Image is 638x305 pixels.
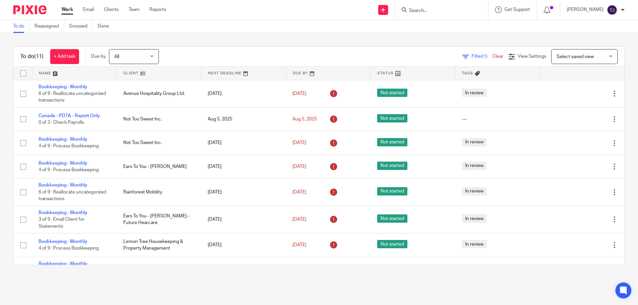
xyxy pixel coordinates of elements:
span: In review [462,240,487,248]
td: Rainforest Mobility [117,179,201,206]
span: Not started [377,89,407,97]
td: [DATE] [201,257,286,284]
span: 6 of 9 · Reallocate uncategorized transactions [39,190,106,201]
p: [PERSON_NAME] [567,6,603,13]
span: Tags [462,71,473,75]
span: Not started [377,114,407,122]
img: Pixie [13,5,47,14]
span: 3 of 9 · Email Client for Statements [39,217,84,229]
a: Team [129,6,140,13]
input: Search [408,8,468,14]
a: Bookkeeping - Monthly [39,210,87,215]
td: [DATE] [201,206,286,233]
span: In review [462,89,487,97]
a: Snoozed [69,20,93,33]
span: (1) [482,54,487,59]
td: [DATE] [201,179,286,206]
span: In review [462,162,487,170]
td: [DATE] [201,155,286,178]
span: [DATE] [292,243,306,247]
span: [DATE] [292,91,306,96]
h1: To do [20,53,44,60]
td: [DATE] [201,80,286,107]
span: [DATE] [292,190,306,194]
a: To do [13,20,30,33]
span: In review [462,214,487,223]
span: In review [462,138,487,146]
span: Aug 5, 2025 [292,117,317,121]
span: 0 of 3 · Check Payrolls [39,120,84,125]
img: svg%3E [607,5,617,15]
span: Not started [377,187,407,195]
a: Bookkeeping - Monthly [39,161,87,166]
a: Clear [492,54,503,59]
span: In review [462,187,487,195]
a: Done [98,20,114,33]
span: Filter [472,54,492,59]
td: [DATE] [201,233,286,257]
span: View Settings [518,54,546,59]
a: Bookkeeping - Monthly [39,183,87,188]
td: Lemon Tree Housekeeping & Property Management [117,233,201,257]
span: Not started [377,214,407,223]
a: Bookkeeping - Monthly [39,137,87,142]
span: [DATE] [292,164,306,169]
span: All [114,54,119,59]
a: Email [83,6,94,13]
td: Ears To You - [PERSON_NAME] - Future Hearcare [117,206,201,233]
a: Work [61,6,73,13]
td: Aug 5, 2025 [201,107,286,131]
a: Reassigned [35,20,64,33]
a: Canada - PD7A - Report Only [39,114,100,118]
td: Ears To You - [PERSON_NAME] [117,155,201,178]
span: (11) [34,54,44,59]
a: + Add task [50,49,79,64]
a: Bookkeeping - Monthly [39,262,87,266]
span: 4 of 9 · Process Bookkeeping [39,144,99,149]
a: Clients [104,6,119,13]
span: 4 of 9 · Process Bookkeeping [39,246,99,251]
span: Get Support [504,7,530,12]
span: Not started [377,162,407,170]
div: --- [462,116,533,122]
span: Not started [377,240,407,248]
td: Avenue Hospitality Group Ltd. [117,257,201,284]
a: Reports [150,6,166,13]
td: Not Too Sweet Inc. [117,131,201,155]
td: Not Too Sweet Inc. [117,107,201,131]
p: Due by [91,53,106,60]
span: [DATE] [292,217,306,222]
span: 6 of 9 · Reallocate uncategorized transactions [39,91,106,103]
span: Not started [377,138,407,146]
span: 4 of 9 · Process Bookkeeping [39,168,99,172]
span: Select saved view [557,54,594,59]
td: [DATE] [201,131,286,155]
a: Bookkeeping - Monthly [39,85,87,89]
span: [DATE] [292,140,306,145]
a: Bookkeeping - Monthly [39,239,87,244]
td: Avenue Hospitality Group Ltd. [117,80,201,107]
